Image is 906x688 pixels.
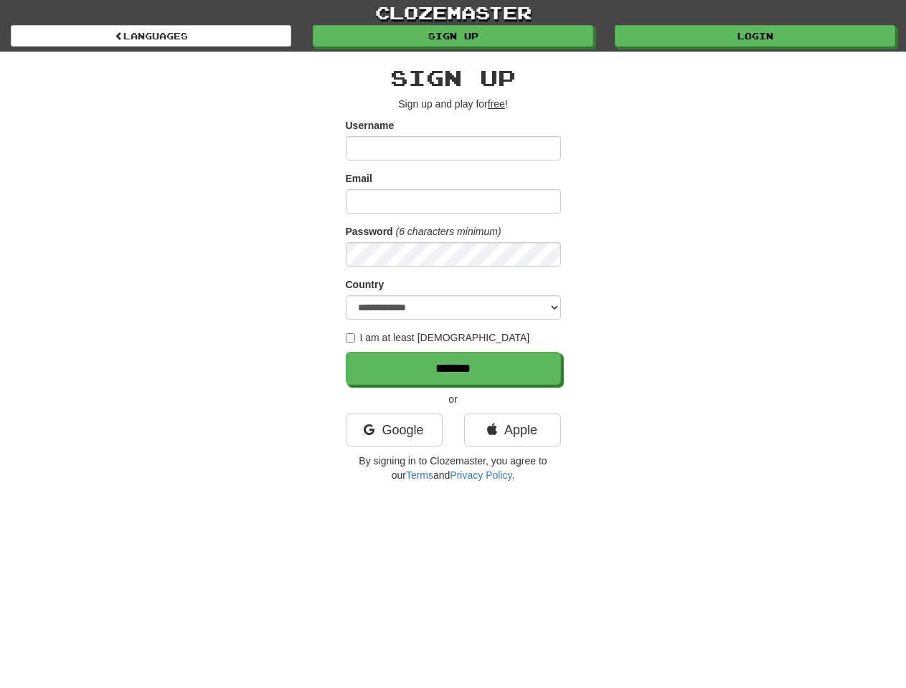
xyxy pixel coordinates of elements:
p: Sign up and play for ! [346,97,561,111]
p: By signing in to Clozemaster, you agree to our and . [346,454,561,482]
label: Password [346,224,393,239]
a: Sign up [313,25,593,47]
label: I am at least [DEMOGRAPHIC_DATA] [346,330,530,345]
a: Terms [406,469,433,481]
em: (6 characters minimum) [396,226,501,237]
a: Google [346,414,443,446]
p: or [346,392,561,406]
a: Languages [11,25,291,47]
u: free [488,98,505,110]
label: Country [346,277,384,292]
label: Username [346,118,395,133]
h2: Sign up [346,66,561,90]
a: Privacy Policy [450,469,511,481]
a: Login [615,25,895,47]
a: Apple [464,414,561,446]
label: Email [346,171,372,186]
input: I am at least [DEMOGRAPHIC_DATA] [346,333,355,343]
